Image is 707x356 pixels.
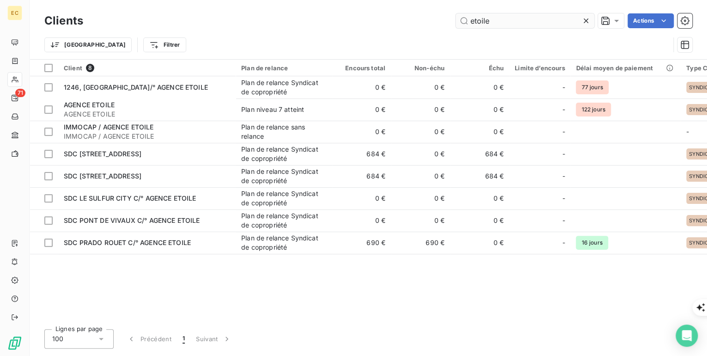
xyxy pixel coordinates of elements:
[450,209,509,232] td: 0 €
[450,165,509,187] td: 684 €
[241,78,326,97] div: Plan de relance Syndicat de copropriété
[562,83,565,92] span: -
[7,91,22,105] a: 71
[64,172,141,180] span: SDC [STREET_ADDRESS]
[562,172,565,181] span: -
[64,83,208,91] span: 1246, [GEOGRAPHIC_DATA]/° AGENCE ETOILE
[190,329,237,349] button: Suivant
[64,239,191,246] span: SDC PRADO ROUET C/° AGENCE ETOILE
[391,98,450,121] td: 0 €
[562,105,565,114] span: -
[450,143,509,165] td: 684 €
[241,233,326,252] div: Plan de relance Syndicat de copropriété
[52,334,63,344] span: 100
[64,64,82,72] span: Client
[44,12,83,29] h3: Clients
[64,150,141,158] span: SDC [STREET_ADDRESS]
[332,98,391,121] td: 0 €
[456,13,594,28] input: Rechercher
[241,211,326,230] div: Plan de relance Syndicat de copropriété
[332,76,391,98] td: 0 €
[86,64,94,72] span: 8
[241,123,326,141] div: Plan de relance sans relance
[64,101,115,109] span: AGENCE ETOILE
[391,187,450,209] td: 0 €
[64,216,200,224] span: SDC PONT DE VIVAUX C/° AGENCE ETOILE
[391,121,450,143] td: 0 €
[64,132,230,141] span: IMMOCAP / AGENCE ETOILE
[332,209,391,232] td: 0 €
[456,64,504,72] div: Échu
[562,194,565,203] span: -
[396,64,445,72] div: Non-échu
[64,194,196,202] span: SDC LE SULFUR CITY C/° AGENCE ETOILE
[450,232,509,254] td: 0 €
[241,167,326,185] div: Plan de relance Syndicat de copropriété
[676,325,698,347] div: Open Intercom Messenger
[44,37,132,52] button: [GEOGRAPHIC_DATA]
[15,89,25,97] span: 71
[515,64,565,72] div: Limite d’encours
[391,76,450,98] td: 0 €
[332,143,391,165] td: 684 €
[450,76,509,98] td: 0 €
[64,110,230,119] span: AGENCE ETOILE
[183,334,185,344] span: 1
[628,13,674,28] button: Actions
[562,127,565,136] span: -
[337,64,385,72] div: Encours total
[450,187,509,209] td: 0 €
[241,64,326,72] div: Plan de relance
[391,143,450,165] td: 0 €
[391,165,450,187] td: 0 €
[391,209,450,232] td: 0 €
[332,165,391,187] td: 684 €
[177,329,190,349] button: 1
[241,189,326,208] div: Plan de relance Syndicat de copropriété
[576,236,608,250] span: 16 jours
[332,121,391,143] td: 0 €
[562,149,565,159] span: -
[391,232,450,254] td: 690 €
[7,336,22,350] img: Logo LeanPay
[143,37,186,52] button: Filtrer
[64,123,153,131] span: IMMOCAP / AGENCE ETOILE
[562,216,565,225] span: -
[576,80,608,94] span: 77 jours
[241,145,326,163] div: Plan de relance Syndicat de copropriété
[450,98,509,121] td: 0 €
[576,64,675,72] div: Délai moyen de paiement
[450,121,509,143] td: 0 €
[241,105,304,114] div: Plan niveau 7 atteint
[121,329,177,349] button: Précédent
[7,6,22,20] div: EC
[332,232,391,254] td: 690 €
[562,238,565,247] span: -
[686,128,689,135] span: -
[576,103,610,117] span: 122 jours
[332,187,391,209] td: 0 €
